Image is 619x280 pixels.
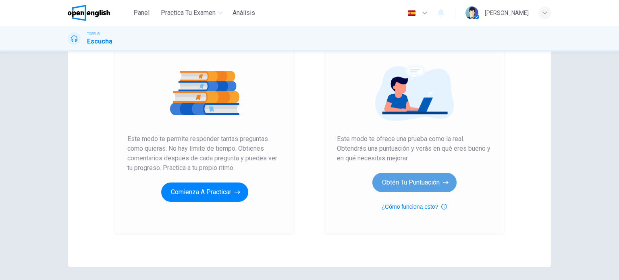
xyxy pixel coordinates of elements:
[465,6,478,19] img: Profile picture
[127,134,282,173] span: Este modo te permite responder tantas preguntas como quieras. No hay límite de tiempo. Obtienes c...
[161,183,248,202] button: Comienza a practicar
[229,6,258,20] button: Análisis
[68,5,110,21] img: OpenEnglish logo
[407,10,417,16] img: es
[337,134,492,163] span: Este modo te ofrece una prueba como la real. Obtendrás una puntuación y verás en qué eres bueno y...
[87,37,112,46] h1: Escucha
[161,8,216,18] span: Practica tu examen
[158,6,226,20] button: Practica tu examen
[382,202,447,212] button: ¿Cómo funciona esto?
[133,8,150,18] span: Panel
[68,5,129,21] a: OpenEnglish logo
[87,31,100,37] span: TOEFL®
[485,8,529,18] div: [PERSON_NAME]
[233,8,255,18] span: Análisis
[372,173,457,192] button: Obtén tu puntuación
[129,6,154,20] button: Panel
